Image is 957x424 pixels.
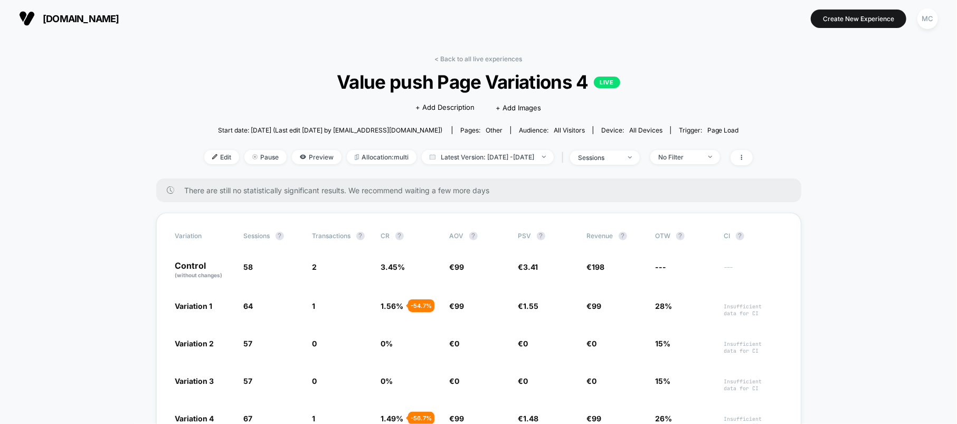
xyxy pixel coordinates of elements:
[518,301,539,310] span: €
[415,102,475,113] span: + Add Description
[450,262,465,271] span: €
[917,8,938,29] div: MC
[175,261,233,279] p: Control
[356,232,365,240] button: ?
[312,232,351,240] span: Transactions
[252,154,258,159] img: end
[381,262,405,271] span: 3.45 %
[592,414,602,423] span: 99
[355,154,359,160] img: rebalance
[381,339,393,348] span: 0 %
[676,232,685,240] button: ?
[292,150,342,164] span: Preview
[914,8,941,30] button: MC
[811,10,906,28] button: Create New Experience
[395,232,404,240] button: ?
[656,339,671,348] span: 15%
[658,153,700,161] div: No Filter
[724,341,782,354] span: Insufficient data for CI
[578,154,620,162] div: sessions
[244,262,253,271] span: 58
[175,339,214,348] span: Variation 2
[455,262,465,271] span: 99
[204,150,239,164] span: Edit
[381,232,390,240] span: CR
[554,126,585,134] span: All Visitors
[312,376,317,385] span: 0
[524,301,539,310] span: 1.55
[587,339,597,348] span: €
[422,150,554,164] span: Latest Version: [DATE] - [DATE]
[244,376,253,385] span: 57
[175,272,223,278] span: (without changes)
[518,339,528,348] span: €
[542,156,546,158] img: end
[519,126,585,134] div: Audience:
[587,232,613,240] span: Revenue
[592,376,597,385] span: 0
[518,414,539,423] span: €
[381,414,404,423] span: 1.49 %
[175,414,214,423] span: Variation 4
[16,10,122,27] button: [DOMAIN_NAME]
[656,232,714,240] span: OTW
[656,414,672,423] span: 26%
[656,301,672,310] span: 28%
[592,262,605,271] span: 198
[587,414,602,423] span: €
[724,303,782,317] span: Insufficient data for CI
[450,414,465,423] span: €
[19,11,35,26] img: Visually logo
[656,376,671,385] span: 15%
[312,301,316,310] span: 1
[708,156,712,158] img: end
[381,301,404,310] span: 1.56 %
[43,13,119,24] span: [DOMAIN_NAME]
[619,232,627,240] button: ?
[408,299,434,312] div: - 54.7 %
[435,55,523,63] a: < Back to all live experiences
[656,262,667,271] span: ---
[707,126,739,134] span: Page Load
[244,232,270,240] span: Sessions
[524,262,538,271] span: 3.41
[496,103,541,112] span: + Add Images
[232,71,725,93] span: Value push Page Variations 4
[347,150,416,164] span: Allocation: multi
[455,301,465,310] span: 99
[629,126,662,134] span: all devices
[175,376,214,385] span: Variation 3
[518,376,528,385] span: €
[244,301,253,310] span: 64
[594,77,620,88] p: LIVE
[312,262,317,271] span: 2
[175,301,213,310] span: Variation 1
[736,232,744,240] button: ?
[244,339,253,348] span: 57
[587,376,597,385] span: €
[175,232,233,240] span: Variation
[724,264,782,279] span: ---
[593,126,670,134] span: Device:
[592,339,597,348] span: 0
[276,232,284,240] button: ?
[450,376,460,385] span: €
[244,414,253,423] span: 67
[450,301,465,310] span: €
[592,301,602,310] span: 99
[185,186,780,195] span: There are still no statistically significant results. We recommend waiting a few more days
[469,232,478,240] button: ?
[244,150,287,164] span: Pause
[430,154,435,159] img: calendar
[587,301,602,310] span: €
[524,339,528,348] span: 0
[559,150,570,165] span: |
[460,126,503,134] div: Pages:
[381,376,393,385] span: 0 %
[628,156,632,158] img: end
[679,126,739,134] div: Trigger:
[518,232,532,240] span: PSV
[724,232,782,240] span: CI
[486,126,503,134] span: other
[518,262,538,271] span: €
